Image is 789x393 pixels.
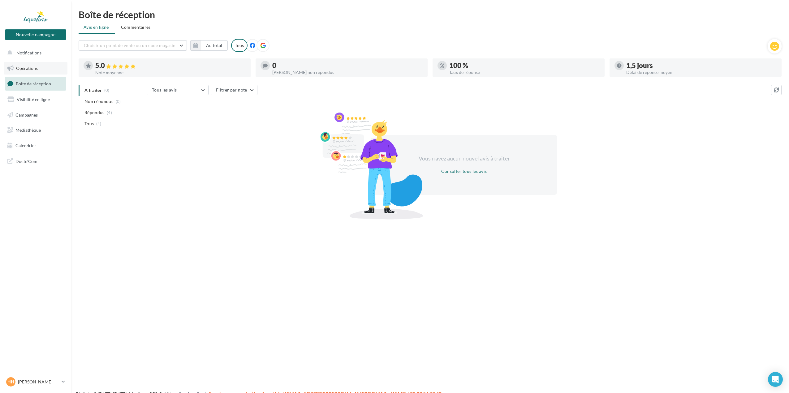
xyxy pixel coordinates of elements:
div: 5.0 [95,62,246,69]
div: Note moyenne [95,70,246,75]
div: 100 % [449,62,600,69]
button: Au total [190,40,228,51]
a: HH [PERSON_NAME] [5,376,66,388]
span: Boîte de réception [16,81,51,86]
span: Commentaires [121,24,151,30]
a: Docto'Com [4,155,67,168]
button: Choisir un point de vente ou un code magasin [79,40,187,51]
a: Boîte de réception [4,77,67,90]
div: Délai de réponse moyen [626,70,777,75]
span: (4) [107,110,112,115]
a: Campagnes [4,109,67,122]
span: Tous [84,121,94,127]
span: Répondus [84,109,105,116]
span: Tous les avis [152,87,177,92]
div: Taux de réponse [449,70,600,75]
div: [PERSON_NAME] non répondus [272,70,423,75]
div: Vous n'avez aucun nouvel avis à traiter [411,155,517,163]
div: 1,5 jours [626,62,777,69]
span: (4) [96,121,101,126]
button: Notifications [4,46,65,59]
span: Choisir un point de vente ou un code magasin [84,43,175,48]
span: Visibilité en ligne [17,97,50,102]
a: Médiathèque [4,124,67,137]
span: Campagnes [15,112,38,117]
button: Nouvelle campagne [5,29,66,40]
a: Visibilité en ligne [4,93,67,106]
div: Boîte de réception [79,10,782,19]
button: Au total [201,40,228,51]
button: Filtrer par note [211,85,257,95]
div: Tous [231,39,248,52]
span: Calendrier [15,143,36,148]
div: Open Intercom Messenger [768,372,783,387]
div: 0 [272,62,423,69]
span: Docto'Com [15,157,37,165]
span: Notifications [16,50,41,55]
span: (0) [116,99,121,104]
span: HH [7,379,14,385]
span: Médiathèque [15,127,41,133]
span: Non répondus [84,98,113,105]
p: [PERSON_NAME] [18,379,59,385]
a: Opérations [4,62,67,75]
button: Consulter tous les avis [439,168,489,175]
button: Tous les avis [147,85,209,95]
span: Opérations [16,66,38,71]
a: Calendrier [4,139,67,152]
